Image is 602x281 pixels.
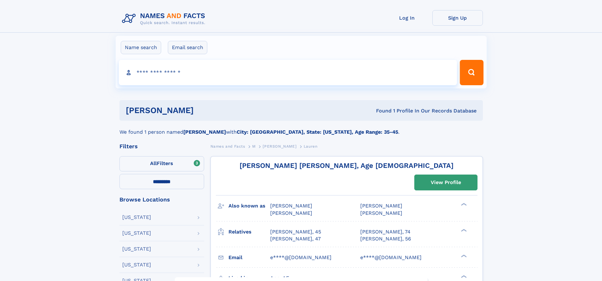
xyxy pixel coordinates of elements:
input: search input [119,60,457,85]
a: Names and Facts [210,142,245,150]
div: We found 1 person named with . [119,121,483,136]
label: Name search [121,41,161,54]
span: Apo, AE [270,275,289,281]
div: [US_STATE] [122,246,151,252]
a: [PERSON_NAME] [263,142,296,150]
a: View Profile [415,175,477,190]
div: View Profile [431,175,461,190]
a: [PERSON_NAME] [PERSON_NAME], Age [DEMOGRAPHIC_DATA] [240,162,453,169]
b: City: [GEOGRAPHIC_DATA], State: [US_STATE], Age Range: 35-45 [237,129,398,135]
span: All [150,160,157,166]
label: Email search [168,41,207,54]
span: Lauren [304,144,318,149]
a: Sign Up [432,10,483,26]
div: [US_STATE] [122,215,151,220]
span: [PERSON_NAME] [263,144,296,149]
div: Browse Locations [119,197,204,202]
span: M [252,144,256,149]
a: Log In [382,10,432,26]
div: [US_STATE] [122,262,151,267]
h1: [PERSON_NAME] [126,106,285,114]
span: [PERSON_NAME] [270,203,312,209]
a: [PERSON_NAME], 45 [270,228,321,235]
h3: Also known as [228,201,270,211]
a: [PERSON_NAME], 74 [360,228,410,235]
label: Filters [119,156,204,171]
h3: Email [228,252,270,263]
div: ❯ [459,254,467,258]
div: ❯ [459,202,467,207]
a: [PERSON_NAME], 56 [360,235,411,242]
h3: Relatives [228,227,270,237]
div: Found 1 Profile In Our Records Database [285,107,477,114]
a: M [252,142,256,150]
button: Search Button [460,60,483,85]
div: ❯ [459,274,467,278]
span: [PERSON_NAME] [270,210,312,216]
b: [PERSON_NAME] [183,129,226,135]
div: Filters [119,144,204,149]
div: ❯ [459,228,467,232]
div: [US_STATE] [122,231,151,236]
a: [PERSON_NAME], 47 [270,235,321,242]
span: [PERSON_NAME] [360,210,402,216]
img: Logo Names and Facts [119,10,210,27]
span: [PERSON_NAME] [360,203,402,209]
